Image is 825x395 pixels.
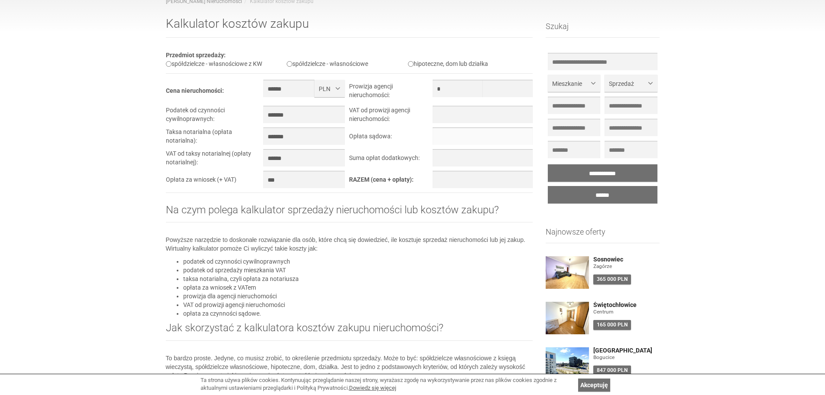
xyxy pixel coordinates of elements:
[349,127,432,149] td: Opłata sądowa:
[166,61,171,67] input: spółdzielcze - własnościowe z KW
[609,79,646,88] span: Sprzedaż
[166,171,264,193] td: Opłata za wniosek (+ VAT)
[546,228,660,243] h3: Najnowsze oferty
[183,283,533,292] li: opłata za wniosek z VATem
[593,274,631,284] div: 365 000 PLN
[166,17,533,38] h1: Kalkulator kosztów zakupu
[605,75,657,92] button: Sprzedaż
[593,263,660,270] figure: Zagórze
[593,366,631,375] div: 847 000 PLN
[166,60,262,67] label: spółdzielcze - własnościowe z KW
[183,266,533,274] li: podatek od sprzedaży mieszkania VAT
[166,106,264,127] td: Podatek od czynności cywilnoprawnych:
[578,379,610,392] a: Akceptuję
[183,274,533,283] li: taksa notarialna, czyli opłata za notariusza
[166,204,533,222] h2: Na czym polega kalkulator sprzedaży nieruchomości lub kosztów zakupu?
[287,61,292,67] input: spółdzielcze - własnościowe
[201,376,574,392] div: Ta strona używa plików cookies. Kontynuując przeglądanie naszej strony, wyrażasz zgodę na wykorzy...
[593,256,660,263] a: Sosnowiec
[593,320,631,330] div: 165 000 PLN
[349,176,414,183] b: RAZEM (cena + opłaty):
[319,85,334,93] span: PLN
[552,79,589,88] span: Mieszkanie
[183,309,533,318] li: opłata za czynności sądowe.
[349,385,396,391] a: Dowiedz się więcej
[593,354,660,361] figure: Bogucice
[349,149,432,171] td: Suma opłat dodatkowych:
[408,61,414,67] input: hipoteczne, dom lub działka
[408,60,488,67] label: hipoteczne, dom lub działka
[183,292,533,300] li: prowizja dla agencji nieruchomości
[349,106,432,127] td: VAT od prowizji agencji nieruchomości:
[166,127,264,149] td: Taksa notarialna (opłata notarialna):
[166,354,533,380] p: To bardzo proste. Jedyne, co musisz zrobić, to określenie przedmiotu sprzedaży. Może to być: spół...
[287,60,368,67] label: spółdzielcze - własnościowe
[166,87,224,94] b: Cena nieruchomości:
[593,347,660,354] a: [GEOGRAPHIC_DATA]
[166,235,533,253] p: Powyższe narzędzie to doskonałe rozwiązanie dla osób, które chcą się dowiedzieć, ile kosztuje spr...
[166,322,533,340] h2: Jak skorzystać z kalkulatora kosztów zakupu nieruchomości?
[546,22,660,38] h3: Szukaj
[183,300,533,309] li: VAT od prowizji agencji nieruchomości
[166,149,264,171] td: VAT od taksy notarialnej (opłaty notarialnej):
[183,257,533,266] li: podatek od czynności cywilnoprawnych
[349,80,432,106] td: Prowizja agencji nieruchomości:
[593,302,660,308] a: Świętochłowice
[593,308,660,316] figure: Centrum
[314,80,345,97] button: PLN
[548,75,600,92] button: Mieszkanie
[166,52,226,59] b: Przedmiot sprzedaży:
